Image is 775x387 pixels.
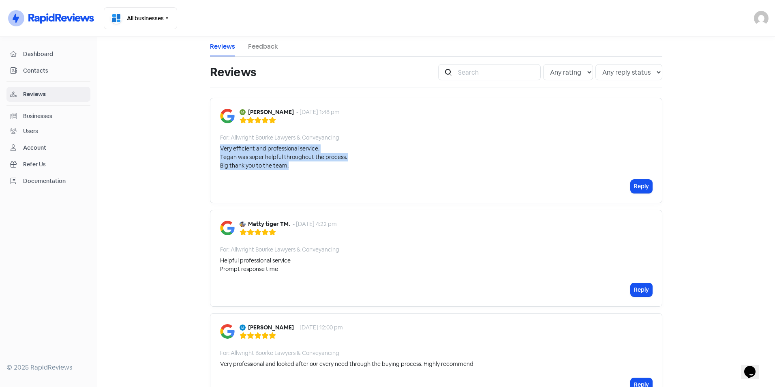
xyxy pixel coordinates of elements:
[6,124,90,139] a: Users
[453,64,541,80] input: Search
[240,109,246,115] img: Avatar
[6,87,90,102] a: Reviews
[104,7,177,29] button: All businesses
[210,59,256,85] h1: Reviews
[220,324,235,339] img: Image
[23,50,87,58] span: Dashboard
[6,63,90,78] a: Contacts
[248,220,290,228] b: Matty tiger TM.
[240,325,246,331] img: Avatar
[296,108,340,116] div: - [DATE] 1:48 pm
[293,220,337,228] div: - [DATE] 4:22 pm
[754,11,769,26] img: User
[220,349,339,357] div: For: Allwright Bourke Lawyers & Conveyancing
[23,90,87,99] span: Reviews
[23,160,87,169] span: Refer Us
[6,363,90,372] div: © 2025 RapidReviews
[220,109,235,123] img: Image
[6,157,90,172] a: Refer Us
[23,127,38,135] div: Users
[23,112,52,120] div: Businesses
[296,323,343,332] div: - [DATE] 12:00 pm
[631,180,652,193] button: Reply
[210,42,235,52] a: Reviews
[6,109,90,124] a: Businesses
[6,140,90,155] a: Account
[220,245,339,254] div: For: Allwright Bourke Lawyers & Conveyancing
[23,67,87,75] span: Contacts
[741,355,767,379] iframe: chat widget
[220,256,291,273] div: Helpful professional service Prompt response time
[248,323,294,332] b: [PERSON_NAME]
[220,221,235,235] img: Image
[248,108,294,116] b: [PERSON_NAME]
[220,360,473,368] div: Very professional and looked after our every need through the buying process. Highly recommend
[631,283,652,297] button: Reply
[6,174,90,189] a: Documentation
[23,177,87,185] span: Documentation
[23,144,46,152] div: Account
[220,133,339,142] div: For: Allwright Bourke Lawyers & Conveyancing
[6,47,90,62] a: Dashboard
[240,221,246,227] img: Avatar
[220,144,347,170] div: Very efficient and professional service. Tegan was super helpful throughout the process. Big than...
[248,42,278,52] a: Feedback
